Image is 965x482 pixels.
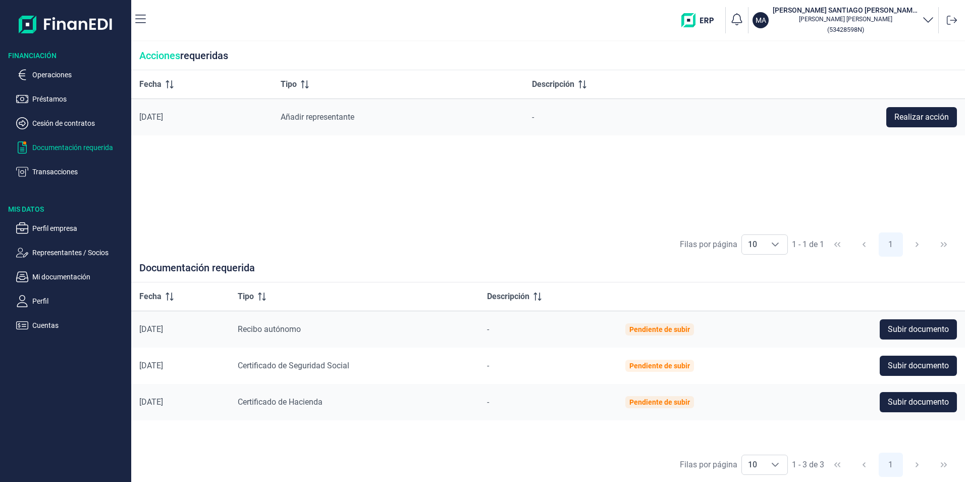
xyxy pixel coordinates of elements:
button: Mi documentación [16,271,127,283]
button: Préstamos [16,93,127,105]
span: Fecha [139,78,162,90]
button: Perfil [16,295,127,307]
span: Certificado de Seguridad Social [238,361,349,370]
button: First Page [825,232,849,257]
p: Transacciones [32,166,127,178]
button: Documentación requerida [16,141,127,154]
p: [PERSON_NAME] [PERSON_NAME] [773,15,918,23]
button: Subir documento [880,392,957,412]
span: - [487,324,489,334]
div: Filas por página [680,238,737,251]
div: Documentación requerida [131,262,965,282]
span: Descripción [487,291,529,303]
span: Recibo autónomo [238,324,301,334]
div: Choose [763,235,787,254]
button: First Page [825,453,849,477]
span: Tipo [281,78,297,90]
span: 1 - 3 de 3 [792,461,824,469]
span: Acciones [139,50,180,62]
span: 10 [742,455,763,474]
div: Pendiente de subir [629,325,690,333]
div: Pendiente de subir [629,398,690,406]
div: [DATE] [139,361,222,371]
div: Filas por página [680,459,737,471]
button: Realizar acción [886,107,957,127]
span: 1 - 1 de 1 [792,240,824,249]
div: [DATE] [139,397,222,407]
button: MA[PERSON_NAME] SANTIAGO [PERSON_NAME][PERSON_NAME] [PERSON_NAME](53428598N) [753,5,934,35]
button: Subir documento [880,319,957,340]
p: Operaciones [32,69,127,81]
button: Previous Page [852,453,876,477]
div: [DATE] [139,324,222,334]
span: 10 [742,235,763,254]
button: Cesión de contratos [16,117,127,129]
button: Last Page [932,453,956,477]
p: MA [756,15,766,25]
img: erp [681,13,721,27]
span: Fecha [139,291,162,303]
span: - [487,397,489,407]
span: - [487,361,489,370]
span: - [532,112,534,122]
p: Cuentas [32,319,127,331]
p: Préstamos [32,93,127,105]
button: Cuentas [16,319,127,331]
button: Last Page [932,232,956,257]
p: Perfil [32,295,127,307]
button: Page 1 [879,232,903,257]
span: Subir documento [888,323,949,335]
p: Representantes / Socios [32,247,127,259]
span: Subir documento [888,396,949,408]
button: Transacciones [16,166,127,178]
span: Descripción [532,78,574,90]
span: Subir documento [888,360,949,372]
span: Añadir representante [281,112,354,122]
div: requeridas [131,41,965,70]
p: Documentación requerida [32,141,127,154]
button: Next Page [905,232,929,257]
button: Representantes / Socios [16,247,127,259]
button: Page 1 [879,453,903,477]
span: Tipo [238,291,254,303]
button: Operaciones [16,69,127,81]
div: Pendiente de subir [629,362,690,370]
span: Realizar acción [894,111,949,123]
span: Certificado de Hacienda [238,397,323,407]
button: Subir documento [880,356,957,376]
button: Previous Page [852,232,876,257]
h3: [PERSON_NAME] SANTIAGO [PERSON_NAME] [773,5,918,15]
div: [DATE] [139,112,264,122]
button: Perfil empresa [16,222,127,234]
p: Cesión de contratos [32,117,127,129]
small: Copiar cif [827,26,864,33]
img: Logo de aplicación [19,8,113,40]
div: Choose [763,455,787,474]
p: Mi documentación [32,271,127,283]
button: Next Page [905,453,929,477]
p: Perfil empresa [32,222,127,234]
